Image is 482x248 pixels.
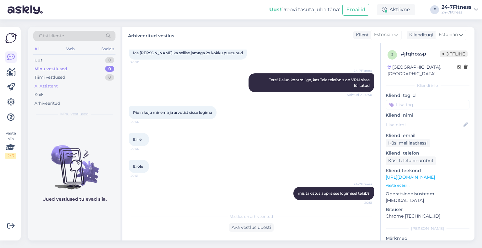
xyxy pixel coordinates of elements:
div: F [430,5,439,14]
div: Küsi meiliaadressi [386,139,430,147]
span: 24-7Fitness [349,182,372,187]
input: Lisa tag [386,100,469,109]
span: Ei ole [133,164,143,169]
p: Uued vestlused tulevad siia. [42,196,107,203]
span: mis takistus äppi sisse logimisel tekib? [298,191,370,196]
p: Kliendi tag'id [386,92,469,99]
input: Lisa nimi [386,121,462,128]
div: AI Assistent [35,83,58,89]
div: Proovi tasuta juba täna: [269,6,340,13]
a: [URL][DOMAIN_NAME] [386,174,435,180]
div: Ava vestlus uuesti [229,223,274,232]
p: Brauser [386,206,469,213]
div: Klienditugi [407,32,433,38]
div: Arhiveeritud [35,100,60,107]
img: Askly Logo [5,32,17,44]
span: 20:50 [131,119,154,124]
span: Offline [440,50,468,57]
div: Socials [100,45,115,53]
p: Klienditeekond [386,167,469,174]
p: Operatsioonisüsteem [386,191,469,197]
div: Vaata siia [5,130,16,159]
span: Otsi kliente [39,33,64,39]
div: Web [65,45,76,53]
div: Tiimi vestlused [35,74,65,81]
div: 0 [105,74,114,81]
span: Tere! Palun kontrollige, kas Teie telefonis on VPN sisse lülitatud [269,77,371,88]
p: Chrome [TECHNICAL_ID] [386,213,469,219]
p: Märkmed [386,235,469,242]
p: Kliendi email [386,132,469,139]
p: Vaata edasi ... [386,182,469,188]
p: Kliendi nimi [386,112,469,119]
span: Vestlus on arhiveeritud [230,214,273,219]
span: Estonian [439,31,458,38]
div: All [33,45,40,53]
div: 0 [105,57,114,63]
span: 20:50 [131,60,154,65]
span: 20:50 [131,146,154,151]
div: # jfqhossp [401,50,440,58]
span: Nähtud ✓ 20:50 [347,92,372,97]
div: Kliendi info [386,83,469,88]
div: 24-7Fitness [442,5,471,10]
p: [MEDICAL_DATA] [386,197,469,204]
label: Arhiveeritud vestlus [128,31,174,39]
div: Klient [353,32,369,38]
div: Kõik [35,92,44,98]
span: 20:51 [349,200,372,205]
span: Pidin koju minema ja arvutist sisse logima [133,110,212,115]
div: [PERSON_NAME] [386,226,469,231]
div: 24-7fitness [442,10,471,15]
span: Estonian [374,31,393,38]
span: Ei ile [133,137,142,142]
div: 0 [105,66,114,72]
b: Uus! [269,7,281,13]
div: 2 / 3 [5,153,16,159]
span: Minu vestlused [60,111,88,117]
div: [GEOGRAPHIC_DATA], [GEOGRAPHIC_DATA] [388,64,457,77]
a: 24-7Fitness24-7fitness [442,5,478,15]
span: 20:51 [131,173,154,178]
button: Emailid [342,4,369,16]
p: Kliendi telefon [386,150,469,156]
div: Uus [35,57,42,63]
span: j [391,52,393,57]
div: Aktiivne [377,4,415,15]
span: Ma [PERSON_NAME] ka sellise jamaga 2x kokku puutunud [133,50,243,55]
div: Minu vestlused [35,66,67,72]
span: 24-7Fitness [349,68,372,73]
img: No chats [28,134,120,190]
div: Küsi telefoninumbrit [386,156,436,165]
